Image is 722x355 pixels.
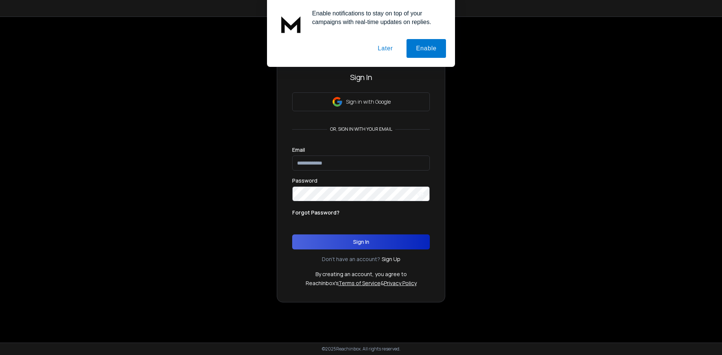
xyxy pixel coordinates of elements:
[327,126,395,132] p: or, sign in with your email
[292,92,430,111] button: Sign in with Google
[407,39,446,58] button: Enable
[292,147,305,153] label: Email
[346,98,391,106] p: Sign in with Google
[384,279,417,287] a: Privacy Policy
[292,209,340,216] p: Forgot Password?
[306,9,446,26] div: Enable notifications to stay on top of your campaigns with real-time updates on replies.
[338,279,381,287] a: Terms of Service
[306,279,417,287] p: ReachInbox's &
[322,255,380,263] p: Don't have an account?
[292,178,317,183] label: Password
[276,9,306,39] img: notification icon
[292,72,430,83] h3: Sign In
[382,255,400,263] a: Sign Up
[315,270,407,278] p: By creating an account, you agree to
[322,346,400,352] p: © 2025 Reachinbox. All rights reserved.
[368,39,402,58] button: Later
[292,234,430,249] button: Sign In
